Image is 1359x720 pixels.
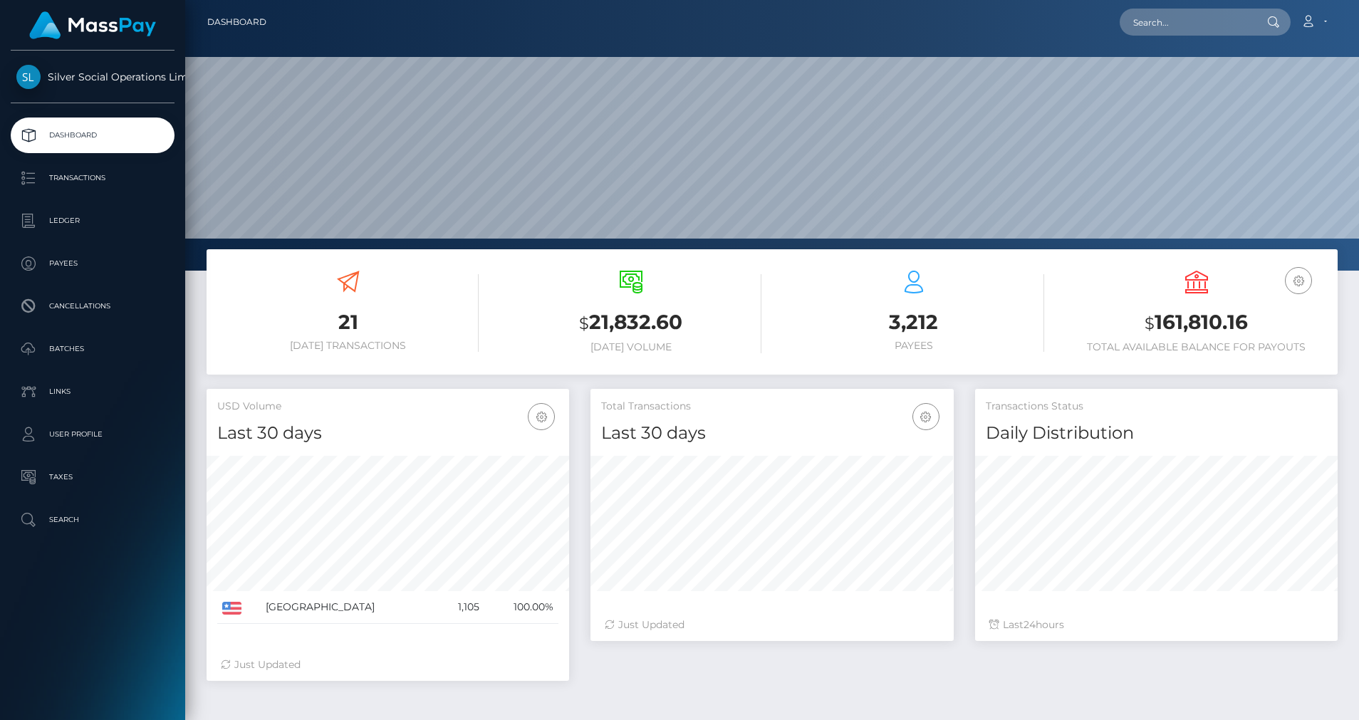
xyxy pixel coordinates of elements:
div: Just Updated [221,657,555,672]
a: Taxes [11,459,175,495]
small: $ [579,313,589,333]
p: Cancellations [16,296,169,317]
a: Payees [11,246,175,281]
a: Ledger [11,203,175,239]
small: $ [1145,313,1155,333]
span: 24 [1024,618,1036,631]
a: Dashboard [207,7,266,37]
h3: 3,212 [783,308,1044,336]
a: Links [11,374,175,409]
p: Search [16,509,169,531]
h6: Payees [783,340,1044,352]
p: Ledger [16,210,169,231]
p: Links [16,381,169,402]
a: Transactions [11,160,175,196]
h5: Transactions Status [986,400,1327,414]
p: User Profile [16,424,169,445]
a: User Profile [11,417,175,452]
a: Batches [11,331,175,367]
p: Taxes [16,466,169,488]
input: Search... [1120,9,1254,36]
div: Just Updated [605,617,939,632]
h4: Last 30 days [217,421,558,446]
a: Dashboard [11,118,175,153]
p: Transactions [16,167,169,189]
img: Silver Social Operations Limited [16,65,41,89]
h6: Total Available Balance for Payouts [1066,341,1327,353]
h4: Last 30 days [601,421,942,446]
img: MassPay Logo [29,11,156,39]
h6: [DATE] Volume [500,341,761,353]
a: Cancellations [11,288,175,324]
a: Search [11,502,175,538]
h5: Total Transactions [601,400,942,414]
p: Payees [16,253,169,274]
h3: 21,832.60 [500,308,761,338]
td: 1,105 [438,591,484,624]
p: Dashboard [16,125,169,146]
span: Silver Social Operations Limited [11,71,175,83]
div: Last hours [989,617,1323,632]
h5: USD Volume [217,400,558,414]
td: 100.00% [484,591,558,624]
td: [GEOGRAPHIC_DATA] [261,591,438,624]
img: US.png [222,602,241,615]
p: Batches [16,338,169,360]
h3: 21 [217,308,479,336]
h3: 161,810.16 [1066,308,1327,338]
h6: [DATE] Transactions [217,340,479,352]
h4: Daily Distribution [986,421,1327,446]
